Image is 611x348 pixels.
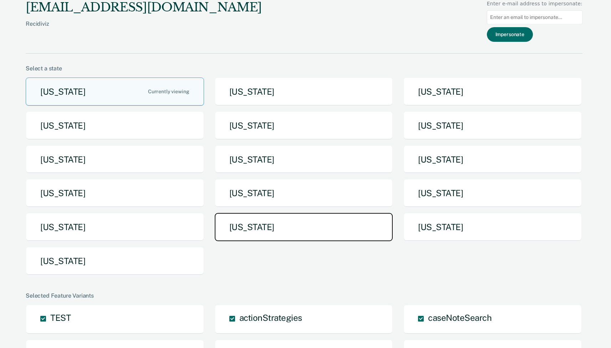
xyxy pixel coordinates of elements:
button: [US_STATE] [403,145,582,174]
span: actionStrategies [239,313,302,323]
button: [US_STATE] [215,213,393,241]
span: caseNoteSearch [428,313,492,323]
button: [US_STATE] [26,111,204,140]
div: Select a state [26,65,582,72]
input: Enter an email to impersonate... [487,10,582,24]
button: [US_STATE] [26,213,204,241]
button: [US_STATE] [26,247,204,275]
button: [US_STATE] [215,179,393,207]
button: [US_STATE] [403,213,582,241]
span: TEST [50,313,71,323]
div: Recidiviz [26,20,262,39]
div: Selected Feature Variants [26,292,582,299]
button: [US_STATE] [215,111,393,140]
button: [US_STATE] [26,145,204,174]
button: [US_STATE] [215,78,393,106]
button: [US_STATE] [26,78,204,106]
button: [US_STATE] [403,179,582,207]
button: [US_STATE] [26,179,204,207]
button: Impersonate [487,27,533,42]
button: [US_STATE] [215,145,393,174]
button: [US_STATE] [403,111,582,140]
button: [US_STATE] [403,78,582,106]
